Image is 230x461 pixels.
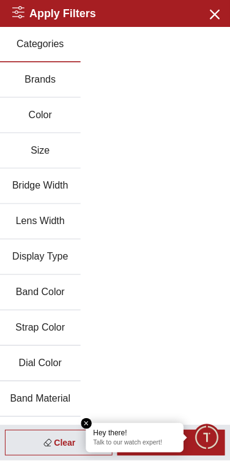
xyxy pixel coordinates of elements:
div: Clear [5,430,113,456]
div: Chat Widget [194,425,221,452]
p: Talk to our watch expert! [94,440,177,448]
div: Hey there! [94,429,177,438]
h2: Apply Filters [12,5,96,22]
em: Close tooltip [81,419,92,430]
